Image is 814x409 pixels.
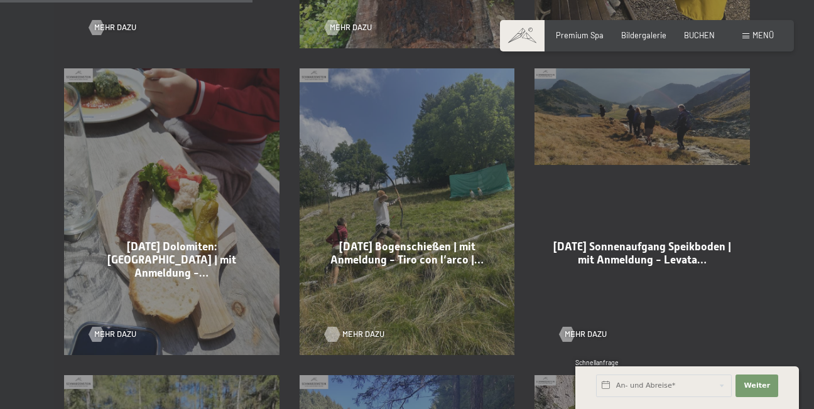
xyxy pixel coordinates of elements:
[325,329,372,340] a: Mehr dazu
[107,240,236,279] span: [DATE] Dolomiten: [GEOGRAPHIC_DATA] | mit Anmeldung -…
[560,329,607,340] a: Mehr dazu
[565,329,607,340] span: Mehr dazu
[94,329,136,340] span: Mehr dazu
[752,30,774,40] span: Menü
[89,22,136,33] a: Mehr dazu
[684,30,715,40] a: BUCHEN
[325,22,372,33] a: Mehr dazu
[330,22,372,33] span: Mehr dazu
[553,240,731,266] span: [DATE] Sonnenaufgang Speikboden | mit Anmeldung - Levata…
[735,374,778,397] button: Weiter
[575,359,619,366] span: Schnellanfrage
[744,381,770,391] span: Weiter
[94,22,136,33] span: Mehr dazu
[556,30,604,40] a: Premium Spa
[89,329,136,340] a: Mehr dazu
[342,329,384,340] span: Mehr dazu
[330,240,484,266] span: [DATE] Bogenschießen | mit Anmeldung - Tiro con l’arco |…
[621,30,666,40] a: Bildergalerie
